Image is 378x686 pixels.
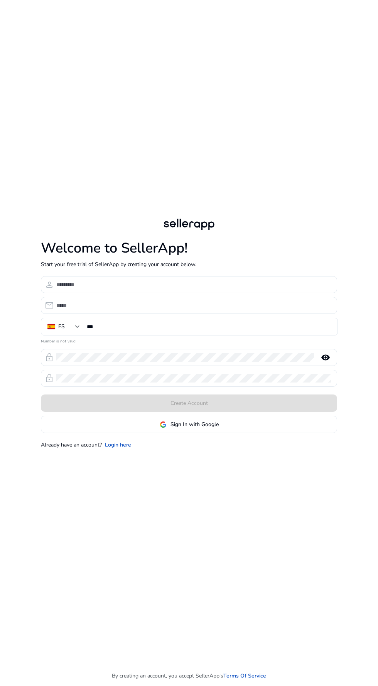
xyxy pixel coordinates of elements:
[41,240,337,256] h1: Welcome to SellerApp!
[223,672,266,680] a: Terms Of Service
[105,441,131,449] a: Login here
[160,421,167,428] img: google-logo.svg
[45,353,54,362] span: lock
[41,441,102,449] p: Already have an account?
[45,301,54,310] span: email
[45,374,54,383] span: lock
[45,280,54,289] span: person
[58,322,65,331] div: ES
[41,260,337,268] p: Start your free trial of SellerApp by creating your account below.
[316,353,335,362] mat-icon: remove_red_eye
[41,336,337,344] mat-error: Number is not valid
[41,416,337,433] button: Sign In with Google
[170,420,219,428] span: Sign In with Google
